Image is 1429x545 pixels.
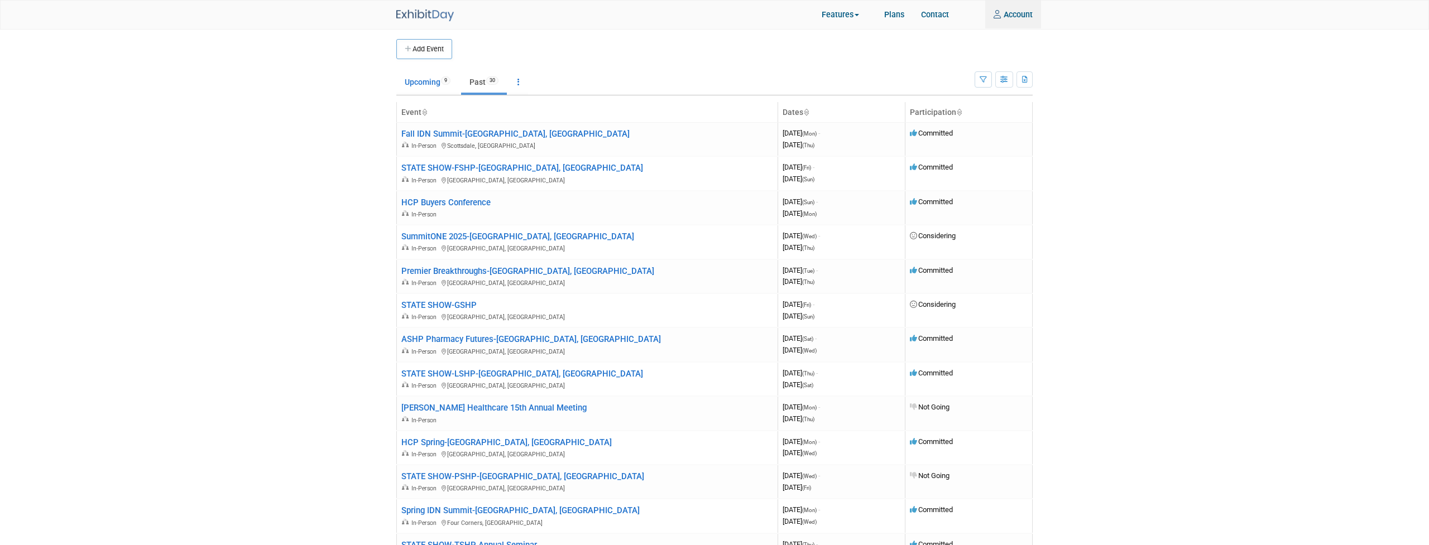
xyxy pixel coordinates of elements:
[402,416,409,422] img: In-Person Event
[910,505,953,514] span: Committed
[402,176,409,182] img: In-Person Event
[401,346,773,356] div: [GEOGRAPHIC_DATA], [GEOGRAPHIC_DATA]
[401,175,773,185] div: [GEOGRAPHIC_DATA], [GEOGRAPHIC_DATA]
[802,131,817,137] span: (Mon)
[411,211,440,218] span: In-Person
[813,163,814,171] span: -
[783,129,820,137] span: [DATE]
[802,485,811,491] span: (Fri)
[401,300,477,310] a: STATE SHOW-GSHP
[818,471,820,480] span: -
[802,302,811,308] span: (Fri)
[783,414,814,423] span: [DATE]
[802,404,817,411] span: (Mon)
[402,484,409,490] img: In-Person Event
[421,108,427,117] a: Sort by Event Name
[486,76,498,85] span: 30
[783,163,814,171] span: [DATE]
[401,277,773,287] div: [GEOGRAPHIC_DATA], [GEOGRAPHIC_DATA]
[411,177,440,184] span: In-Person
[401,197,491,208] a: HCP Buyers Conference
[816,197,818,206] span: -
[802,473,817,479] span: (Wed)
[411,417,440,424] span: In-Person
[411,348,440,355] span: In-Person
[818,437,820,446] span: -
[783,346,817,354] span: [DATE]
[818,505,820,514] span: -
[956,108,962,117] a: Sort by Participation Type
[401,129,630,139] a: Fall IDN Summit-[GEOGRAPHIC_DATA], [GEOGRAPHIC_DATA]
[816,266,818,274] span: -
[913,1,957,28] a: Contact
[818,403,820,411] span: -
[910,300,956,308] span: Considering
[783,471,820,480] span: [DATE]
[802,519,817,525] span: (Wed)
[401,334,661,344] a: ASHP Pharmacy Futures-[GEOGRAPHIC_DATA], [GEOGRAPHIC_DATA]
[401,448,773,459] div: [GEOGRAPHIC_DATA], [GEOGRAPHIC_DATA]
[783,505,820,514] span: [DATE]
[401,403,587,413] a: [PERSON_NAME] Healthcare 15th Annual Meeting
[411,314,440,321] span: In-Person
[401,483,773,493] div: [GEOGRAPHIC_DATA], [GEOGRAPHIC_DATA]
[802,176,814,182] span: (Sun)
[783,448,817,457] span: [DATE]
[818,231,820,240] span: -
[813,300,814,308] span: -
[803,108,809,117] a: Sort by Start Date
[783,141,814,149] span: [DATE]
[910,334,953,343] span: Committed
[461,71,507,93] a: Past30
[985,1,1041,28] a: Account
[816,369,818,377] span: -
[411,451,440,458] span: In-Person
[876,1,913,28] a: Plans
[401,505,640,515] a: Spring IDN Summit-[GEOGRAPHIC_DATA], [GEOGRAPHIC_DATA]
[783,197,818,206] span: [DATE]
[401,140,773,150] div: Scottsdale, [GEOGRAPHIC_DATA]
[910,369,953,377] span: Committed
[411,382,440,389] span: In-Person
[402,450,409,456] img: In-Person Event
[818,129,820,137] span: -
[910,163,953,171] span: Committed
[783,277,814,286] span: [DATE]
[802,165,811,171] span: (Fri)
[910,197,953,206] span: Committed
[910,231,956,240] span: Considering
[802,450,817,456] span: (Wed)
[396,9,454,21] img: ExhibitDay
[783,175,814,183] span: [DATE]
[783,300,814,308] span: [DATE]
[802,336,813,342] span: (Sat)
[813,2,876,29] a: Features
[802,348,817,354] span: (Wed)
[783,209,817,218] span: [DATE]
[401,471,644,481] a: STATE SHOW-PSHP-[GEOGRAPHIC_DATA], [GEOGRAPHIC_DATA]
[402,142,409,147] img: In-Person Event
[783,437,820,446] span: [DATE]
[783,380,813,389] span: [DATE]
[783,312,814,320] span: [DATE]
[402,382,409,387] img: In-Person Event
[401,266,654,276] a: Premier Breakthroughs-[GEOGRAPHIC_DATA], [GEOGRAPHIC_DATA]
[783,369,818,377] span: [DATE]
[396,39,452,59] button: Add Event
[910,403,950,411] span: Not Going
[783,483,811,491] span: [DATE]
[783,231,820,240] span: [DATE]
[910,437,953,446] span: Committed
[783,517,817,525] span: [DATE]
[411,485,440,492] span: In-Person
[402,244,409,250] img: In-Person Event
[802,382,813,388] span: (Sat)
[802,233,817,239] span: (Wed)
[910,471,950,480] span: Not Going
[411,142,440,149] span: In-Person
[402,348,409,353] img: In-Person Event
[411,245,440,252] span: In-Person
[402,519,409,524] img: In-Person Event
[905,102,1033,123] th: Participation
[802,279,814,285] span: (Thu)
